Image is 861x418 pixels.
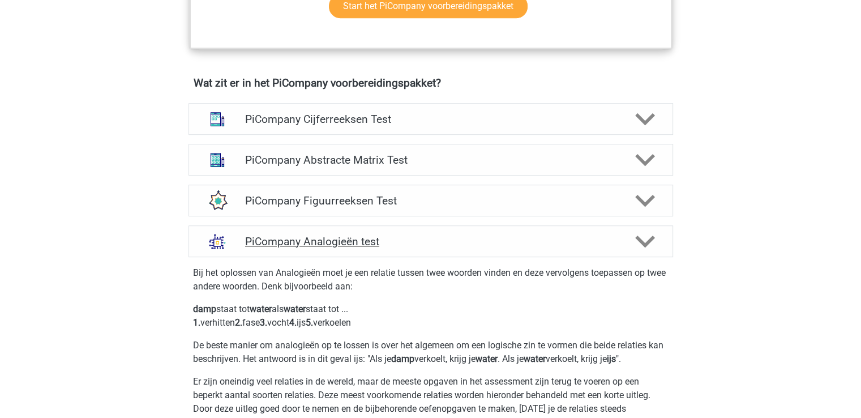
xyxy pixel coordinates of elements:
[193,266,669,293] p: Bij het oplossen van Analogieën moet je een relatie tussen twee woorden vinden en deze vervolgens...
[235,317,242,328] b: 2.
[184,225,678,257] a: analogieen PiCompany Analogieën test
[245,194,616,207] h4: PiCompany Figuurreeksen Test
[194,76,668,89] h4: Wat zit er in het PiCompany voorbereidingspakket?
[203,145,232,174] img: abstracte matrices
[193,317,200,328] b: 1.
[289,317,297,328] b: 4.
[245,153,616,167] h4: PiCompany Abstracte Matrix Test
[245,113,616,126] h4: PiCompany Cijferreeksen Test
[193,302,669,330] p: staat tot als staat tot ... verhitten fase vocht ijs verkoelen
[391,353,414,364] b: damp
[193,339,669,366] p: De beste manier om analogieën op te lossen is over het algemeen om een logische zin te vormen die...
[607,353,616,364] b: ijs
[250,304,272,314] b: water
[524,353,546,364] b: water
[284,304,306,314] b: water
[184,185,678,216] a: figuurreeksen PiCompany Figuurreeksen Test
[245,235,616,248] h4: PiCompany Analogieën test
[184,103,678,135] a: cijferreeksen PiCompany Cijferreeksen Test
[476,353,498,364] b: water
[306,317,313,328] b: 5.
[203,186,232,215] img: figuurreeksen
[203,227,232,256] img: analogieen
[203,104,232,134] img: cijferreeksen
[184,144,678,176] a: abstracte matrices PiCompany Abstracte Matrix Test
[260,317,267,328] b: 3.
[193,304,216,314] b: damp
